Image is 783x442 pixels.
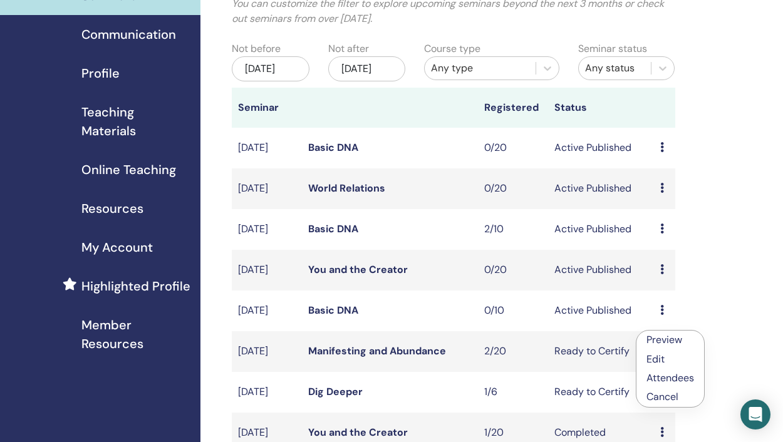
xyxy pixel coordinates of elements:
[308,385,363,398] a: Dig Deeper
[308,304,358,317] a: Basic DNA
[646,371,694,384] a: Attendees
[548,250,653,290] td: Active Published
[232,88,302,128] th: Seminar
[478,250,548,290] td: 0/20
[81,25,176,44] span: Communication
[232,290,302,331] td: [DATE]
[232,168,302,209] td: [DATE]
[548,372,653,413] td: Ready to Certify
[232,209,302,250] td: [DATE]
[232,331,302,372] td: [DATE]
[740,399,770,429] div: Open Intercom Messenger
[308,426,408,439] a: You and the Creator
[308,141,358,154] a: Basic DNA
[646,352,665,366] a: Edit
[478,88,548,128] th: Registered
[548,168,653,209] td: Active Published
[308,263,408,276] a: You and the Creator
[478,290,548,331] td: 0/10
[308,182,385,195] a: World Relations
[308,222,358,235] a: Basic DNA
[478,128,548,168] td: 0/20
[232,128,302,168] td: [DATE]
[478,372,548,413] td: 1/6
[585,61,645,76] div: Any status
[328,41,369,56] label: Not after
[424,41,480,56] label: Course type
[232,250,302,290] td: [DATE]
[81,64,120,83] span: Profile
[578,41,647,56] label: Seminar status
[328,56,406,81] div: [DATE]
[81,199,143,218] span: Resources
[548,88,653,128] th: Status
[232,41,281,56] label: Not before
[548,128,653,168] td: Active Published
[548,209,653,250] td: Active Published
[478,168,548,209] td: 0/20
[548,331,653,372] td: Ready to Certify
[232,372,302,413] td: [DATE]
[81,160,176,179] span: Online Teaching
[478,209,548,250] td: 2/10
[548,290,653,331] td: Active Published
[81,103,190,140] span: Teaching Materials
[232,56,309,81] div: [DATE]
[478,331,548,372] td: 2/20
[81,316,190,353] span: Member Resources
[81,277,190,296] span: Highlighted Profile
[81,238,153,257] span: My Account
[431,61,529,76] div: Any type
[646,389,694,404] p: Cancel
[646,333,682,346] a: Preview
[308,344,446,357] a: Manifesting and Abundance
